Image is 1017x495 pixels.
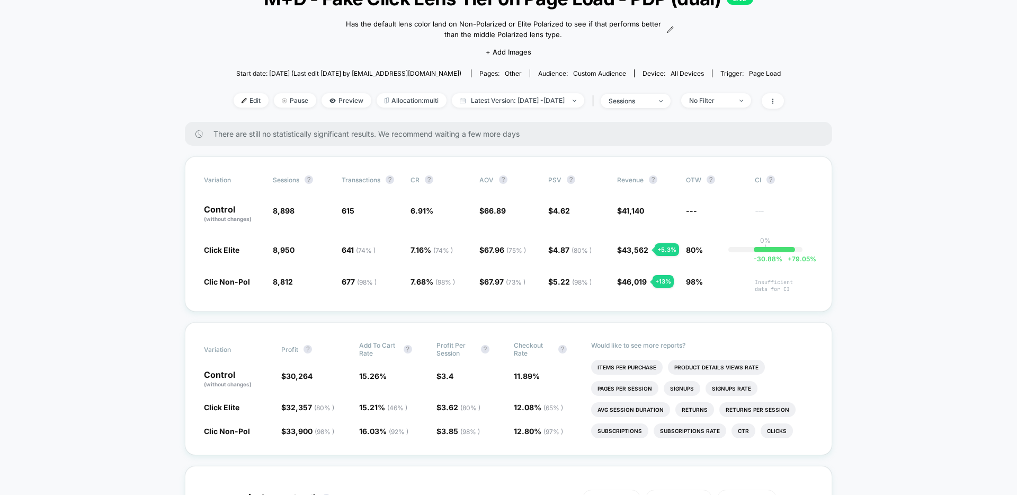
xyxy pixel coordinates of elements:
[359,403,407,412] span: 15.21 %
[359,372,387,381] span: 15.26 %
[514,341,553,357] span: Checkout Rate
[788,255,792,263] span: +
[761,423,793,438] li: Clicks
[617,206,644,215] span: $
[514,403,563,412] span: 12.08 %
[731,423,755,438] li: Ctr
[305,175,313,184] button: ?
[543,428,563,436] span: ( 97 % )
[538,69,626,77] div: Audience:
[204,175,262,184] span: Variation
[675,402,714,417] li: Returns
[273,277,293,286] span: 8,812
[204,216,252,222] span: (without changes)
[573,100,576,102] img: end
[622,206,644,215] span: 41,140
[671,69,704,77] span: all devices
[281,403,334,412] span: $
[782,255,816,263] span: 79.05 %
[514,427,563,436] span: 12.80 %
[286,372,313,381] span: 30,264
[282,98,287,103] img: end
[505,69,522,77] span: other
[315,428,334,436] span: ( 98 % )
[385,98,389,103] img: rebalance
[572,246,592,254] span: ( 80 % )
[281,427,334,436] span: $
[543,404,563,412] span: ( 65 % )
[634,69,712,77] span: Device:
[204,403,239,412] span: Click Elite
[273,206,295,215] span: 8,898
[204,427,250,436] span: Clic Non-Pol
[484,277,525,286] span: 67.97
[479,206,506,215] span: $
[204,245,239,254] span: Click Elite
[273,245,295,254] span: 8,950
[481,345,489,353] button: ?
[389,428,408,436] span: ( 92 % )
[754,255,782,263] span: -30.88 %
[411,245,453,254] span: 7.16 %
[617,176,644,184] span: Revenue
[479,176,494,184] span: AOV
[617,277,647,286] span: $
[452,93,584,108] span: Latest Version: [DATE] - [DATE]
[707,175,715,184] button: ?
[213,129,811,138] span: There are still no statistically significant results. We recommend waiting a few more days
[436,372,453,381] span: $
[506,278,525,286] span: ( 73 % )
[558,345,567,353] button: ?
[342,245,376,254] span: 641
[514,372,540,381] span: 11.89 %
[322,93,371,108] span: Preview
[359,427,408,436] span: 16.03 %
[686,175,744,184] span: OTW
[654,423,726,438] li: Subscriptions Rate
[342,277,377,286] span: 677
[749,69,781,77] span: Page Load
[590,93,601,109] span: |
[433,246,453,254] span: ( 74 % )
[668,360,765,375] li: Product Details Views Rate
[653,275,674,288] div: + 13 %
[548,176,561,184] span: PSV
[659,100,663,102] img: end
[234,93,269,108] span: Edit
[441,427,480,436] span: 3.85
[764,244,766,252] p: |
[553,245,592,254] span: 4.87
[755,279,813,293] span: Insufficient data for CI
[479,277,525,286] span: $
[460,98,466,103] img: calendar
[573,69,626,77] span: Custom Audience
[766,175,775,184] button: ?
[548,245,592,254] span: $
[411,176,420,184] span: CR
[686,277,703,286] span: 98%
[273,176,299,184] span: Sessions
[499,175,507,184] button: ?
[377,93,447,108] span: Allocation: multi
[359,341,398,357] span: Add To Cart Rate
[479,69,522,77] div: Pages:
[484,206,506,215] span: 66.89
[484,245,526,254] span: 67.96
[304,345,312,353] button: ?
[755,175,813,184] span: CI
[706,381,757,396] li: Signups Rate
[739,100,743,102] img: end
[567,175,575,184] button: ?
[591,423,648,438] li: Subscriptions
[386,175,394,184] button: ?
[655,243,679,256] div: + 5.3 %
[236,69,461,77] span: Start date: [DATE] (Last edit [DATE] by [EMAIL_ADDRESS][DOMAIN_NAME])
[553,206,570,215] span: 4.62
[411,206,433,215] span: 6.91 %
[356,246,376,254] span: ( 74 % )
[479,245,526,254] span: $
[548,277,592,286] span: $
[204,277,250,286] span: Clic Non-Pol
[343,19,663,40] span: Has the default lens color land on Non-Polarized or Elite Polarized to see if that performs bette...
[387,404,407,412] span: ( 46 % )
